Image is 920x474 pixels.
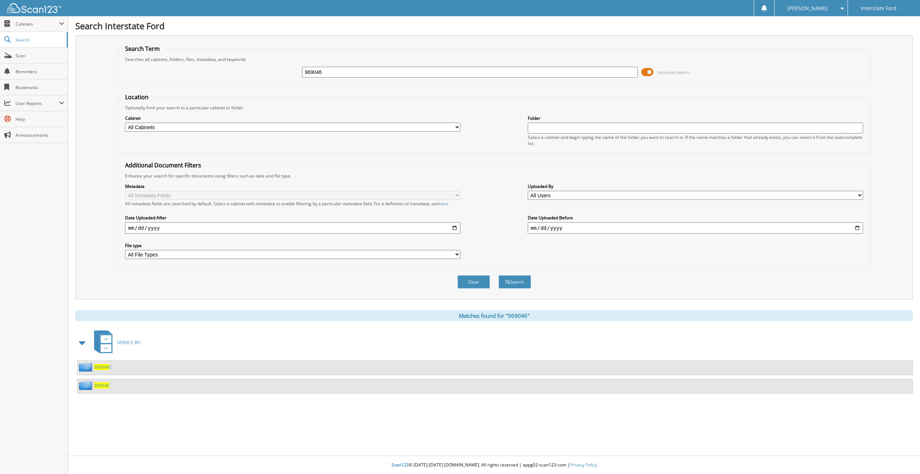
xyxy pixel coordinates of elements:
label: Cabinet [125,115,460,121]
span: Help [16,116,64,122]
span: SERVICE RO [117,339,140,346]
span: [PERSON_NAME] [787,6,828,10]
a: 969046C [94,364,112,370]
div: All metadata fields are searched by default. Select a cabinet with metadata to enable filtering b... [125,201,460,207]
label: Uploaded By [528,183,863,189]
div: Searches all cabinets, folders, files, metadata, and keywords [121,56,867,62]
div: Optionally limit your search to a particular cabinet or folder [121,105,867,111]
img: folder2.png [79,363,94,372]
span: Search [16,37,63,43]
a: SERVICE RO [90,328,140,357]
button: Search [499,275,531,289]
label: File type [125,242,460,249]
span: Reminders [16,69,64,75]
img: folder2.png [79,381,94,390]
legend: Additional Document Filters [121,161,205,169]
label: Date Uploaded Before [528,215,863,221]
input: end [528,222,863,234]
span: Bookmarks [16,84,64,91]
a: Privacy Policy [570,462,597,468]
span: Scan123 [392,462,409,468]
span: Cabinets [16,21,59,27]
span: Advanced Search [658,70,690,75]
label: Date Uploaded After [125,215,460,221]
span: Scan [16,53,64,59]
span: 969046 [94,364,109,370]
span: Announcements [16,132,64,138]
span: User Reports [16,100,59,106]
input: start [125,222,460,234]
legend: Location [121,93,152,101]
div: Matches found for "969046" [75,310,913,321]
label: Folder [528,115,863,121]
button: Clear [457,275,490,289]
a: here [439,201,448,207]
img: scan123-logo-white.svg [7,3,61,13]
div: © [DATE]-[DATE] [DOMAIN_NAME]. All rights reserved | appg02-scan123-com | [68,456,920,474]
div: Select a cabinet and begin typing the name of the folder you want to search in. If the name match... [528,134,863,146]
a: 969046 [94,382,109,389]
label: Metadata [125,183,460,189]
span: Interstate Ford [861,6,897,10]
h1: Search Interstate Ford [75,20,913,32]
legend: Search Term [121,45,163,53]
div: Enhance your search for specific documents using filters such as date and file type. [121,173,867,179]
